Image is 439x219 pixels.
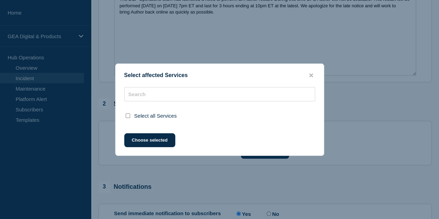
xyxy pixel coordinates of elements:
button: Choose selected [124,133,175,147]
input: select all checkbox [126,113,130,118]
div: Select affected Services [116,72,324,79]
button: close button [307,72,315,79]
input: Search [124,87,315,101]
span: Select all Services [134,113,177,119]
